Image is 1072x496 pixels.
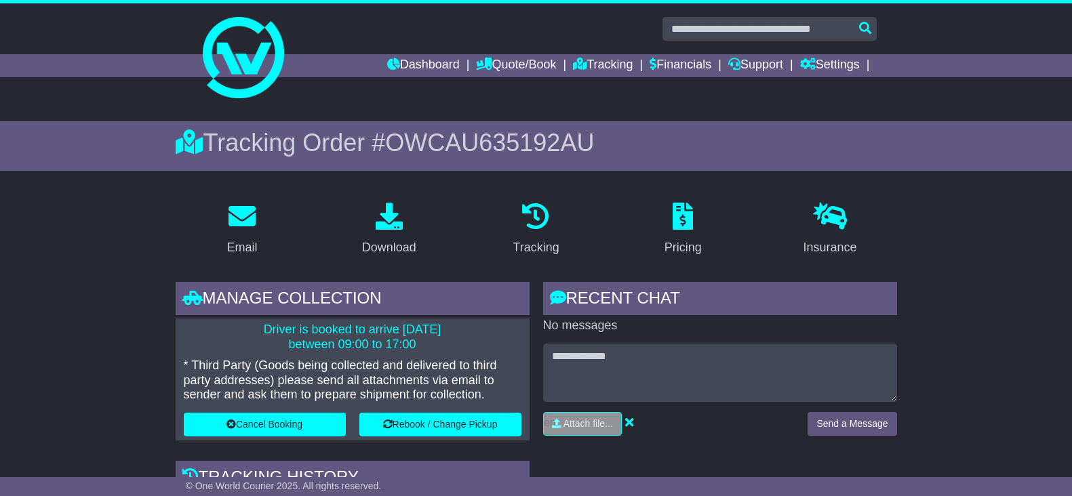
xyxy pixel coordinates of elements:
[664,239,702,257] div: Pricing
[656,198,711,262] a: Pricing
[184,413,346,436] button: Cancel Booking
[387,54,460,77] a: Dashboard
[650,54,711,77] a: Financials
[803,239,857,257] div: Insurance
[504,198,568,262] a: Tracking
[728,54,783,77] a: Support
[218,198,266,262] a: Email
[808,412,896,436] button: Send a Message
[800,54,860,77] a: Settings
[184,358,521,402] p: * Third Party (Goods being collected and delivered to third party addresses) please send all atta...
[226,239,257,257] div: Email
[513,239,559,257] div: Tracking
[362,239,416,257] div: Download
[543,282,897,318] div: RECENT CHAT
[176,128,897,157] div: Tracking Order #
[573,54,633,77] a: Tracking
[476,54,556,77] a: Quote/Book
[353,198,425,262] a: Download
[385,129,594,157] span: OWCAU635192AU
[543,318,897,333] p: No messages
[359,413,521,436] button: Rebook / Change Pickup
[186,480,382,491] span: © One World Courier 2025. All rights reserved.
[184,323,521,352] p: Driver is booked to arrive [DATE] between 09:00 to 17:00
[176,282,530,318] div: Manage collection
[795,198,866,262] a: Insurance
